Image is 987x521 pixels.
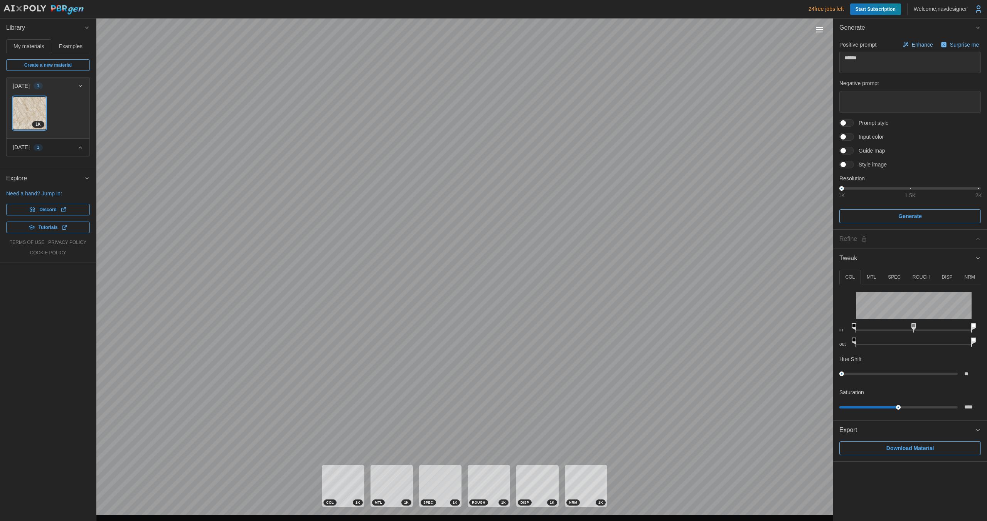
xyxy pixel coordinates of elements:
[886,442,934,455] span: Download Material
[501,500,506,505] span: 1 K
[37,83,39,89] span: 1
[37,145,39,151] span: 1
[839,209,981,223] button: Generate
[39,222,58,233] span: Tutorials
[845,274,855,281] p: COL
[854,147,885,155] span: Guide map
[6,204,90,215] a: Discord
[898,210,922,223] span: Generate
[326,500,334,505] span: COL
[913,274,930,281] p: ROUGH
[13,44,44,49] span: My materials
[814,24,825,35] button: Toggle viewport controls
[914,5,967,13] p: Welcome, navdesigner
[839,234,975,244] div: Refine
[912,41,935,49] p: Enhance
[6,190,90,197] p: Need a hand? Jump in:
[30,250,66,256] a: cookie policy
[854,133,884,141] span: Input color
[942,274,952,281] p: DISP
[839,327,850,333] p: in
[10,239,44,246] a: terms of use
[833,421,987,440] button: Export
[39,204,57,215] span: Discord
[839,41,876,49] p: Positive prompt
[598,500,603,505] span: 1 K
[839,388,864,396] p: Saturation
[833,230,987,249] button: Refine
[59,44,83,49] span: Examples
[901,39,935,50] button: Enhance
[472,500,485,505] span: ROUGH
[6,169,84,188] span: Explore
[854,161,887,168] span: Style image
[375,500,382,505] span: MTL
[6,222,90,233] a: Tutorials
[35,121,40,128] span: 1 K
[839,441,981,455] button: Download Material
[423,500,433,505] span: SPEC
[3,5,84,15] img: AIxPoly PBRgen
[950,41,980,49] p: Surprise me
[888,274,901,281] p: SPEC
[833,18,987,37] button: Generate
[13,82,30,90] p: [DATE]
[839,421,975,440] span: Export
[13,97,46,129] img: yr4nV5KClCYdKcsDL1xT
[48,239,86,246] a: privacy policy
[6,18,84,37] span: Library
[7,94,89,138] div: [DATE]1
[850,3,901,15] a: Start Subscription
[856,3,896,15] span: Start Subscription
[550,500,554,505] span: 1 K
[839,355,862,363] p: Hue Shift
[839,18,975,37] span: Generate
[453,500,457,505] span: 1 K
[833,268,987,420] div: Tweak
[839,79,981,87] p: Negative prompt
[854,119,889,127] span: Prompt style
[520,500,529,505] span: DISP
[839,175,981,182] p: Resolution
[7,77,89,94] button: [DATE]1
[13,143,30,151] p: [DATE]
[939,39,981,50] button: Surprise me
[404,500,409,505] span: 1 K
[833,439,987,461] div: Export
[833,37,987,229] div: Generate
[13,96,46,130] a: yr4nV5KClCYdKcsDL1xT1K
[839,249,975,268] span: Tweak
[964,274,975,281] p: NRM
[808,5,844,13] p: 24 free jobs left
[867,274,876,281] p: MTL
[7,139,89,156] button: [DATE]1
[24,60,72,71] span: Create a new material
[569,500,577,505] span: NRM
[355,500,360,505] span: 1 K
[839,341,850,348] p: out
[833,249,987,268] button: Tweak
[6,59,90,71] a: Create a new material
